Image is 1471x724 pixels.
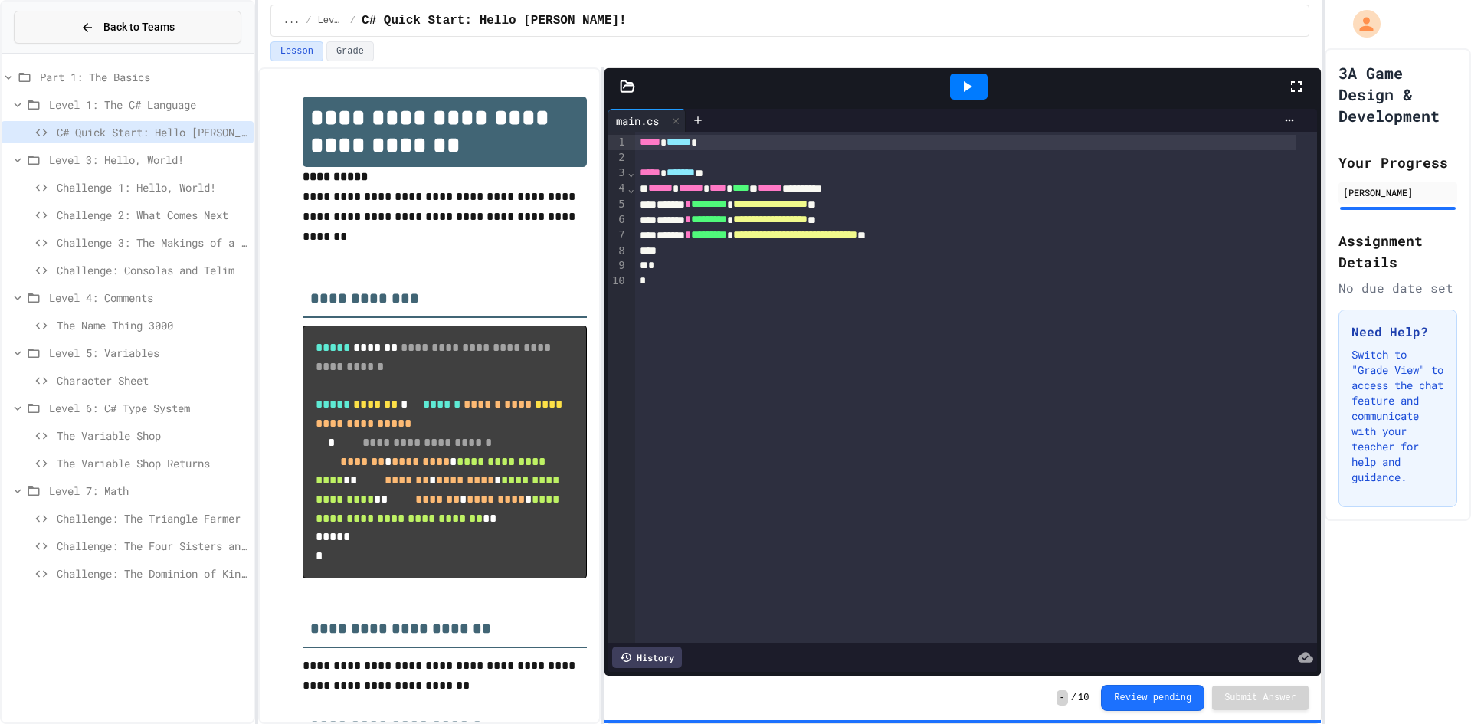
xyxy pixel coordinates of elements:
[608,135,627,150] div: 1
[1338,230,1457,273] h2: Assignment Details
[608,165,627,181] div: 3
[57,317,247,333] span: The Name Thing 3000
[627,166,635,179] span: Fold line
[49,345,247,361] span: Level 5: Variables
[1351,323,1444,341] h3: Need Help?
[1101,685,1204,711] button: Review pending
[608,258,627,274] div: 9
[57,428,247,444] span: The Variable Shop
[57,372,247,388] span: Character Sheet
[57,565,247,581] span: Challenge: The Dominion of Kings
[49,483,247,499] span: Level 7: Math
[57,538,247,554] span: Challenge: The Four Sisters and the Duckbear
[326,41,374,61] button: Grade
[608,274,627,289] div: 10
[627,182,635,195] span: Fold line
[57,207,247,223] span: Challenge 2: What Comes Next
[1351,347,1444,485] p: Switch to "Grade View" to access the chat feature and communicate with your teacher for help and ...
[49,290,247,306] span: Level 4: Comments
[1337,6,1384,41] div: My Account
[608,113,667,129] div: main.cs
[612,647,682,668] div: History
[103,19,175,35] span: Back to Teams
[1071,692,1076,704] span: /
[49,400,247,416] span: Level 6: C# Type System
[270,41,323,61] button: Lesson
[57,455,247,471] span: The Variable Shop Returns
[40,69,247,85] span: Part 1: The Basics
[283,15,300,27] span: ...
[1338,62,1457,126] h1: 3A Game Design & Development
[57,234,247,251] span: Challenge 3: The Makings of a Programmer
[1078,692,1089,704] span: 10
[1338,279,1457,297] div: No due date set
[1224,692,1296,704] span: Submit Answer
[608,197,627,212] div: 5
[57,510,247,526] span: Challenge: The Triangle Farmer
[608,109,686,132] div: main.cs
[318,15,344,27] span: Level 1: The C# Language
[362,11,627,30] span: C# Quick Start: Hello [PERSON_NAME]!
[608,228,627,243] div: 7
[1057,690,1068,706] span: -
[14,11,241,44] button: Back to Teams
[57,124,247,140] span: C# Quick Start: Hello [PERSON_NAME]!
[49,152,247,168] span: Level 3: Hello, World!
[306,15,311,27] span: /
[350,15,355,27] span: /
[608,181,627,196] div: 4
[608,150,627,165] div: 2
[1338,152,1457,173] h2: Your Progress
[1343,185,1453,199] div: [PERSON_NAME]
[57,262,247,278] span: Challenge: Consolas and Telim
[1212,686,1309,710] button: Submit Answer
[608,212,627,228] div: 6
[608,244,627,259] div: 8
[57,179,247,195] span: Challenge 1: Hello, World!
[49,97,247,113] span: Level 1: The C# Language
